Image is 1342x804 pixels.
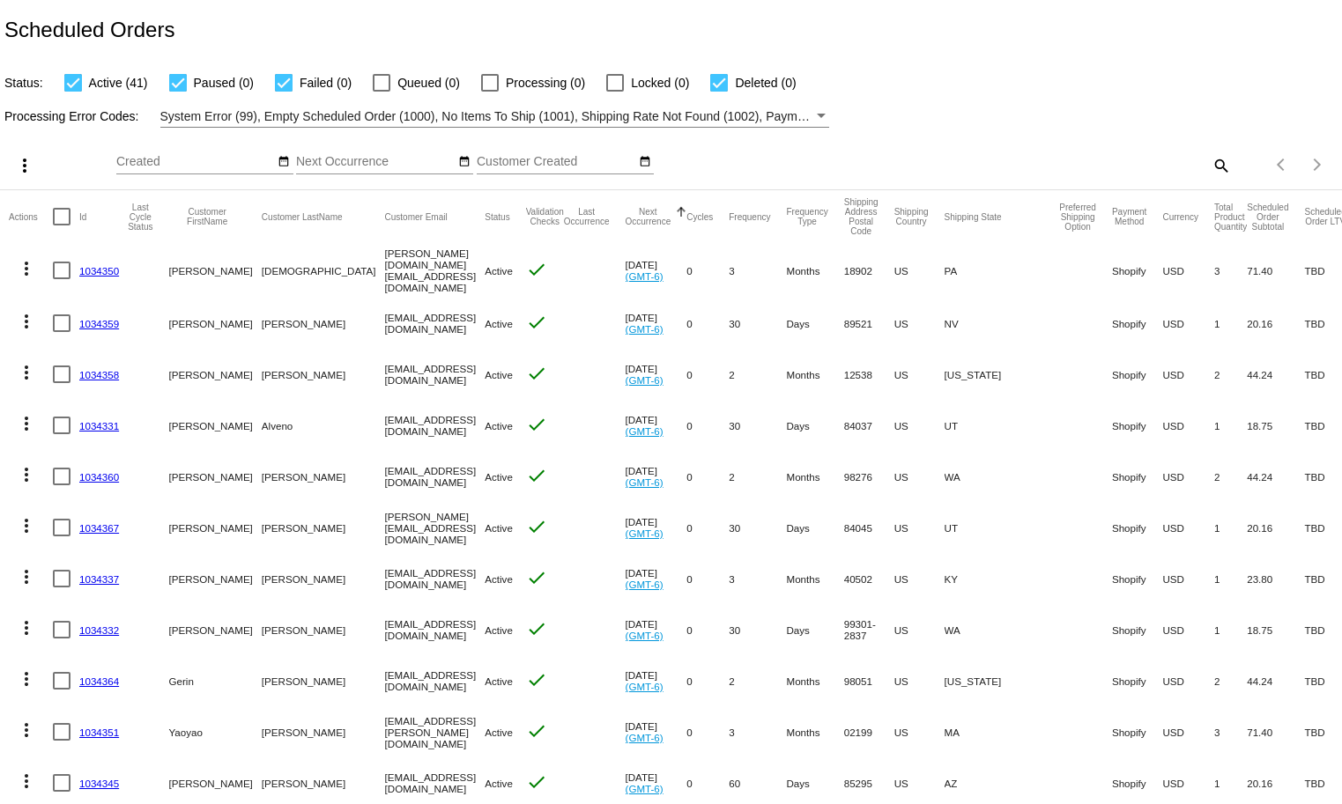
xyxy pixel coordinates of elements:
button: Change sorting for PreferredShippingOption [1059,203,1096,232]
mat-cell: 40502 [844,553,894,604]
a: (GMT-6) [626,630,664,641]
mat-cell: Shopify [1112,451,1162,502]
mat-cell: [PERSON_NAME] [262,553,385,604]
mat-cell: [DATE] [626,298,687,349]
a: 1034358 [79,369,119,380]
mat-icon: search [1210,151,1231,179]
span: Active [485,318,513,329]
mat-cell: [EMAIL_ADDRESS][DOMAIN_NAME] [385,604,486,655]
mat-cell: US [894,604,945,655]
mat-cell: 2 [729,349,786,400]
mat-cell: Alveno [262,400,385,451]
mat-cell: Months [786,706,843,757]
a: (GMT-6) [626,732,664,743]
mat-cell: 0 [686,502,729,553]
mat-icon: check [526,259,547,280]
mat-cell: US [894,502,945,553]
mat-cell: [EMAIL_ADDRESS][DOMAIN_NAME] [385,451,486,502]
span: Processing (0) [506,72,585,93]
mat-cell: 18902 [844,243,894,298]
mat-cell: USD [1162,706,1214,757]
mat-icon: check [526,414,547,435]
mat-icon: check [526,363,547,384]
mat-cell: 89521 [844,298,894,349]
mat-cell: [PERSON_NAME][EMAIL_ADDRESS][DOMAIN_NAME] [385,502,486,553]
button: Change sorting for Status [485,211,509,222]
mat-cell: [PERSON_NAME] [168,298,261,349]
mat-cell: Gerin [168,655,261,706]
mat-cell: 3 [729,553,786,604]
button: Change sorting for LastProcessingCycleId [128,203,152,232]
mat-cell: 18.75 [1247,604,1304,655]
mat-cell: UT [945,502,1060,553]
mat-cell: Shopify [1112,400,1162,451]
mat-icon: check [526,516,547,537]
mat-cell: [PERSON_NAME][DOMAIN_NAME][EMAIL_ADDRESS][DOMAIN_NAME] [385,243,486,298]
mat-cell: PA [945,243,1060,298]
mat-icon: more_vert [16,617,37,638]
mat-cell: 99301-2837 [844,604,894,655]
mat-icon: check [526,567,547,588]
mat-cell: US [894,349,945,400]
mat-cell: 0 [686,349,729,400]
mat-cell: 2 [729,451,786,502]
span: Processing Error Codes: [4,109,139,123]
mat-cell: Shopify [1112,502,1162,553]
a: 1034337 [79,573,119,585]
mat-cell: [EMAIL_ADDRESS][DOMAIN_NAME] [385,349,486,400]
button: Change sorting for Subtotal [1247,203,1288,232]
mat-cell: 44.24 [1247,655,1304,706]
h2: Scheduled Orders [4,18,174,42]
input: Created [116,155,275,169]
mat-cell: [US_STATE] [945,349,1060,400]
mat-icon: more_vert [16,668,37,690]
a: (GMT-6) [626,783,664,794]
mat-cell: USD [1162,451,1214,502]
mat-cell: [PERSON_NAME] [262,655,385,706]
mat-cell: [PERSON_NAME] [168,553,261,604]
span: Active [485,778,513,789]
a: (GMT-6) [626,579,664,590]
a: 1034331 [79,420,119,432]
span: Status: [4,76,43,90]
mat-header-cell: Total Product Quantity [1214,190,1247,243]
mat-cell: [DATE] [626,655,687,706]
mat-cell: Months [786,655,843,706]
input: Next Occurrence [296,155,455,169]
button: Change sorting for ShippingPostcode [844,197,879,236]
a: (GMT-6) [626,527,664,539]
mat-cell: 0 [686,604,729,655]
mat-cell: [EMAIL_ADDRESS][DOMAIN_NAME] [385,400,486,451]
a: 1034364 [79,675,119,687]
mat-cell: Months [786,451,843,502]
mat-cell: MA [945,706,1060,757]
mat-icon: check [526,465,547,486]
mat-cell: USD [1162,400,1214,451]
mat-cell: KY [945,553,1060,604]
mat-icon: more_vert [16,771,37,792]
mat-cell: [PERSON_NAME] [168,604,261,655]
mat-cell: USD [1162,349,1214,400]
button: Change sorting for LastOccurrenceUtc [564,207,610,226]
mat-cell: 1 [1214,298,1247,349]
mat-icon: more_vert [16,719,37,741]
mat-cell: USD [1162,553,1214,604]
a: (GMT-6) [626,476,664,488]
button: Change sorting for Id [79,211,86,222]
mat-cell: [DATE] [626,604,687,655]
button: Change sorting for CustomerEmail [385,211,448,222]
mat-cell: [EMAIL_ADDRESS][DOMAIN_NAME] [385,655,486,706]
a: 1034332 [79,624,119,636]
a: 1034367 [79,522,119,534]
mat-cell: NV [945,298,1060,349]
mat-cell: 84037 [844,400,894,451]
mat-cell: USD [1162,604,1214,655]
mat-cell: Shopify [1112,655,1162,706]
mat-cell: 0 [686,400,729,451]
mat-cell: WA [945,604,1060,655]
span: Active [485,420,513,432]
mat-icon: date_range [278,155,290,169]
mat-cell: Shopify [1112,349,1162,400]
a: 1034350 [79,265,119,277]
mat-cell: WA [945,451,1060,502]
